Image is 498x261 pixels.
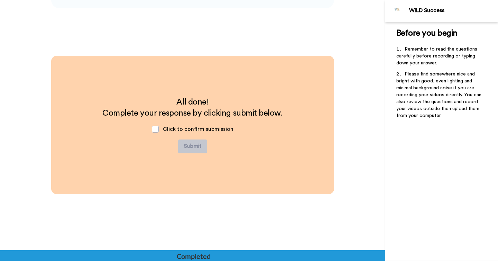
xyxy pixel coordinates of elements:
div: Completed [177,251,210,261]
span: Complete your response by clicking submit below. [102,109,283,117]
span: Before you begin [396,29,458,37]
span: Please find somewhere nice and bright with good, even lighting and minimal background noise if yo... [396,72,483,118]
div: WILD Success [409,7,498,14]
img: Profile Image [389,3,406,19]
span: Remember to read the questions carefully before recording or typing down your answer. [396,47,479,65]
span: Click to confirm submission [163,126,233,132]
span: All done! [176,98,209,106]
button: Submit [178,139,207,153]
